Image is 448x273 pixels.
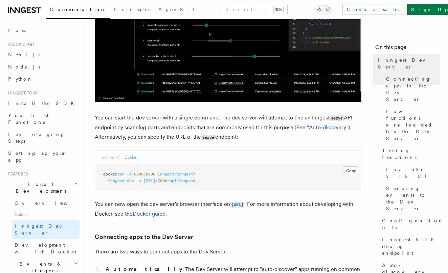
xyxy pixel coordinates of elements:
code: serve [201,135,215,140]
h4: On this page [375,43,440,54]
p: You can now open the dev server's browser interface on . For more information about developing wi... [95,199,361,219]
span: AgentKit [158,7,194,12]
span: Documentation [50,7,106,12]
a: Leveraging Steps [5,128,80,147]
span: Sending events to the Dev Server [386,185,440,212]
a: Inngest Dev Server [375,54,440,73]
span: inngest [108,179,125,183]
span: dev [127,179,134,183]
span: Guides [12,209,80,220]
span: Leveraging Steps [8,132,65,144]
a: Auto-discovery [309,124,346,131]
span: \ [193,172,196,176]
span: 3000 [158,179,167,183]
span: -p [127,172,132,176]
span: [URL]: [143,179,158,183]
span: /api/inngest [167,179,196,183]
p: There are two ways to connect apps to the Dev Server: [95,247,361,256]
a: [URL] [230,201,244,207]
button: Search...⌘K [220,4,287,15]
span: Testing functions [382,147,440,161]
span: Home [8,27,27,34]
a: Connecting apps to the Dev Server [95,232,193,242]
span: run [117,172,125,176]
span: Python [8,76,33,82]
span: Inngest Dev Server [378,57,440,70]
a: Python [5,73,80,85]
kbd: ⌘K [274,6,283,13]
strong: Automatically [106,266,182,272]
span: docker [103,172,117,176]
a: Overview [12,197,80,209]
a: Testing functions [379,144,440,163]
p: You can start the dev server with a single command. The dev server will attempt to find an Innges... [95,113,361,142]
span: Your first Functions [8,113,48,125]
a: Setting up your app [5,147,80,166]
a: Inngest SDK debug endpoint [379,234,440,259]
a: Connecting apps to the Dev Server [383,73,440,105]
span: Examples [114,7,150,12]
a: Inngest Dev Server [12,220,80,239]
a: Documentation [46,2,110,19]
div: Local Development [5,197,80,258]
span: 8288 [146,172,155,176]
span: Development with Docker [15,242,78,254]
a: AgentKit [154,2,198,18]
code: [URL] [230,202,244,208]
span: Inngest Dev Server [15,223,72,236]
button: Toggle dark mode [315,5,332,13]
span: : [143,172,146,176]
a: Development with Docker [12,239,80,258]
span: Install the SDK [8,101,78,106]
a: Node.js [5,61,80,73]
a: Next.js [5,49,80,61]
a: Contact sales [342,4,404,15]
a: Sending events to the Dev Server [383,182,440,215]
a: Home [5,24,80,36]
a: Docker guide [133,211,165,217]
a: Examples [110,2,154,18]
span: Local Development [5,181,74,194]
a: Configuration file [379,215,440,234]
span: Node.js [8,64,40,70]
span: -u [136,179,141,183]
span: Inngest tour [5,90,38,96]
a: How functions are loaded by the Dev Server [383,105,440,144]
span: Connecting apps to the Dev Server [386,76,440,103]
span: Setting up your app [8,151,66,163]
span: 8288 [134,172,143,176]
button: npx (npm) [100,151,119,164]
a: Invoke via UI [383,163,440,182]
span: Configuration file [382,217,444,231]
span: Overview [15,200,84,206]
code: serve [330,115,344,121]
span: Inngest SDK debug endpoint [382,236,440,256]
span: inngest/inngest [158,172,193,176]
button: Docker [125,151,138,164]
span: Quick start [5,42,35,47]
span: Next.js [8,52,40,57]
button: Copy [343,166,359,175]
a: Your first Functions [5,109,80,128]
span: Features [5,171,28,177]
a: Install the SDK [5,97,80,109]
button: Local Development [5,178,80,197]
span: Invoke via UI [386,166,440,180]
span: How functions are loaded by the Dev Server [386,108,440,142]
